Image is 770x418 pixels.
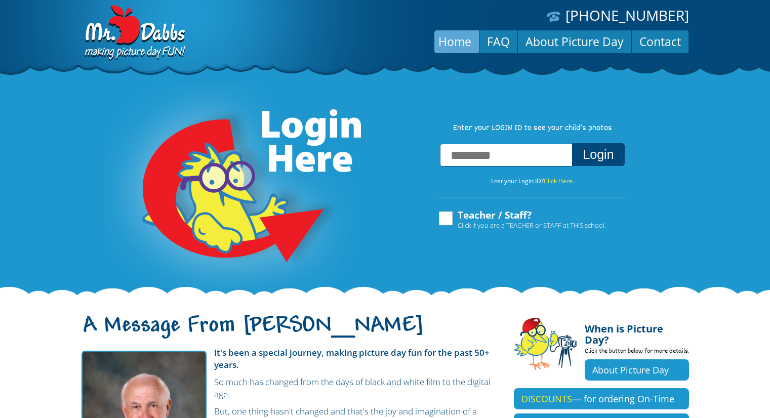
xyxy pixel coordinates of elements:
[514,388,689,409] a: DISCOUNTS— for ordering On-Time
[429,176,636,187] p: Lost your Login ID?
[437,210,606,229] label: Teacher / Staff?
[585,346,689,359] p: Click the button below for more details.
[458,220,606,230] span: Click if you are a TEACHER or STAFF at THIS school.
[585,359,689,381] a: About Picture Day
[214,347,490,370] strong: It's been a special journey, making picture day fun for the past 50+ years.
[565,6,689,25] a: [PHONE_NUMBER]
[521,393,572,405] span: DISCOUNTS
[585,317,689,346] h4: When is Picture Day?
[544,177,574,185] a: Click Here.
[82,321,499,343] h1: A Message From [PERSON_NAME]
[104,83,363,296] img: Login Here
[479,29,517,54] a: FAQ
[632,29,688,54] a: Contact
[518,29,631,54] a: About Picture Day
[82,376,499,400] p: So much has changed from the days of black and white film to the digital age.
[82,5,187,62] img: Dabbs Company
[572,143,624,166] button: Login
[431,29,479,54] a: Home
[429,123,636,134] p: Enter your LOGIN ID to see your child’s photos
